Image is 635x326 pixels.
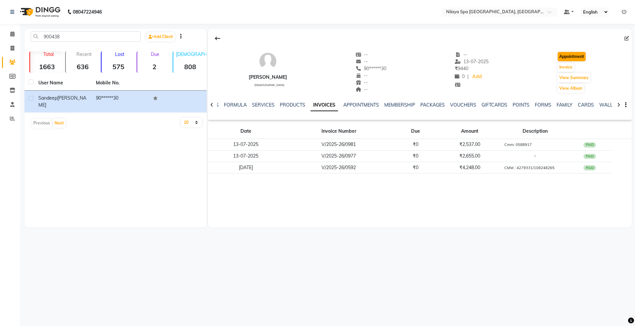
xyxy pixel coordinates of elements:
b: 08047224946 [73,3,102,21]
span: Sandeep [38,95,57,101]
th: User Name [34,75,92,91]
a: WALLET [599,102,618,108]
input: Search by Name/Mobile/Email/Code [31,31,141,42]
th: Description [502,124,568,139]
strong: 636 [66,63,100,71]
span: 13-07-2025 [455,59,488,65]
p: [DEMOGRAPHIC_DATA] [176,51,207,57]
div: [PERSON_NAME] [249,74,287,81]
a: VOUCHERS [450,102,476,108]
span: ₹ [455,66,458,71]
div: Back to Client [211,32,225,45]
button: Next [53,118,65,128]
strong: 575 [102,63,135,71]
p: Due [139,51,171,57]
td: 13-07-2025 [208,139,284,151]
a: PRODUCTS [280,102,305,108]
span: - [534,153,536,159]
span: -- [356,86,368,92]
span: -- [455,52,467,58]
td: ₹2,537.00 [437,139,502,151]
a: PACKAGES [420,102,445,108]
a: APPOINTMENTS [343,102,379,108]
td: [DATE] [208,162,284,173]
a: Add Client [147,32,175,41]
button: Invoice [558,63,574,72]
a: CARDS [578,102,594,108]
td: V/2025-26/0592 [284,162,394,173]
span: [PERSON_NAME] [38,95,86,108]
div: PAID [583,142,596,148]
td: ₹2,655.00 [437,150,502,162]
a: Add [471,72,483,81]
span: -- [356,52,368,58]
th: Amount [437,124,502,139]
strong: 2 [137,63,171,71]
td: ₹0 [394,162,438,173]
p: Recent [68,51,100,57]
td: ₹0 [394,150,438,162]
a: INVOICES [311,99,338,111]
a: GIFTCARDS [482,102,507,108]
th: Invoice Number [284,124,394,139]
div: PAID [583,165,596,170]
a: SERVICES [252,102,275,108]
th: Mobile No. [92,75,149,91]
span: 0 [455,73,465,79]
th: Due [394,124,438,139]
strong: 1663 [30,63,64,71]
a: MEMBERSHIP [384,102,415,108]
span: 9440 [455,66,468,71]
img: logo [17,3,62,21]
a: POINTS [513,102,529,108]
button: View Album [558,84,584,93]
th: Date [208,124,284,139]
p: Lost [104,51,135,57]
span: -- [356,72,368,78]
a: FAMILY [557,102,572,108]
span: -- [356,59,368,65]
img: avatar [258,51,278,71]
small: Cmm: 0588917 [504,142,532,147]
small: CMM : 4279331/108248265 [504,165,555,170]
span: -- [356,79,368,85]
a: FORMS [535,102,551,108]
span: [DEMOGRAPHIC_DATA] [254,83,284,87]
strong: 808 [173,63,207,71]
p: Total [33,51,64,57]
div: PAID [583,154,596,159]
td: ₹0 [394,139,438,151]
td: V/2025-26/0977 [284,150,394,162]
button: Appointment [558,52,586,61]
td: ₹4,248.00 [437,162,502,173]
td: V/2025-26/0981 [284,139,394,151]
button: View Summary [558,73,590,82]
td: 13-07-2025 [208,150,284,162]
span: | [467,73,469,80]
a: FORMULA [224,102,247,108]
